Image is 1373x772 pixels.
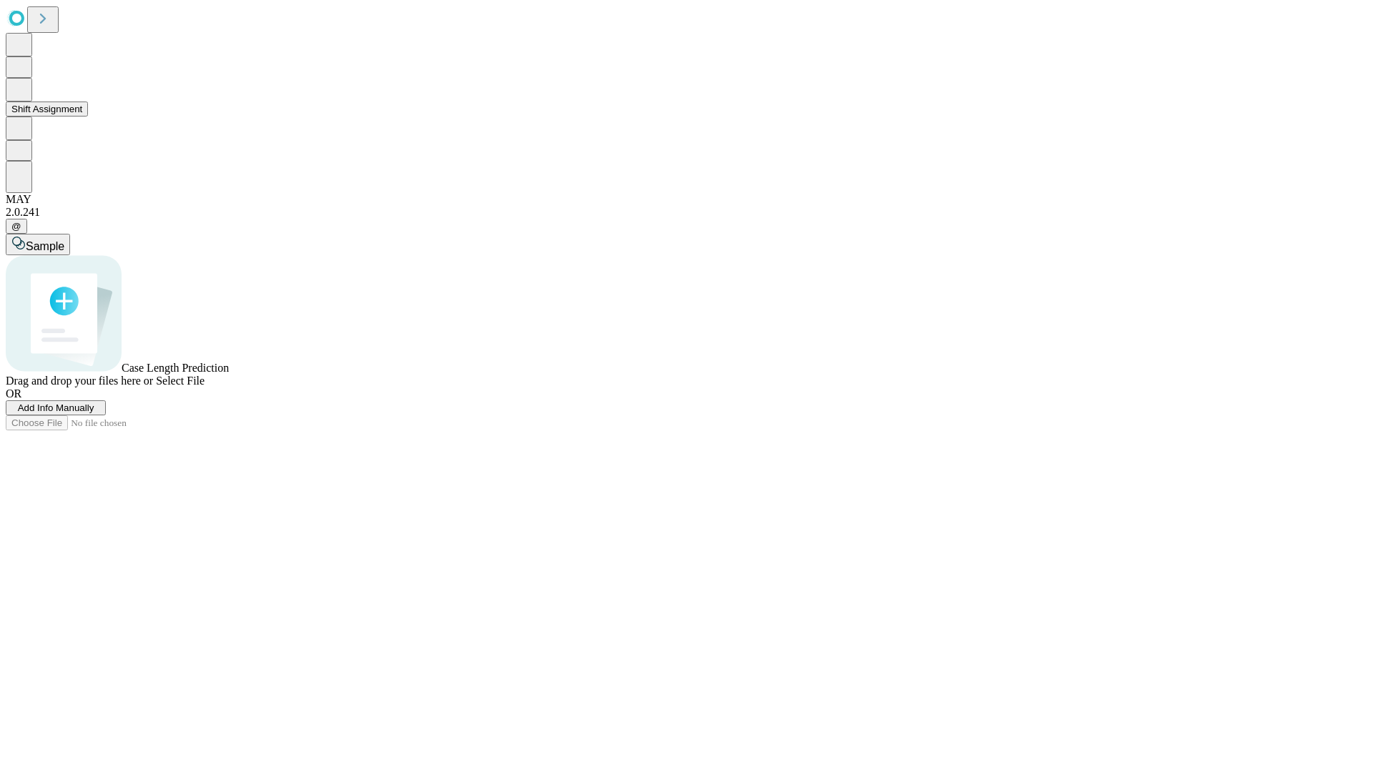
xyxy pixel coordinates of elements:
[11,221,21,232] span: @
[6,193,1367,206] div: MAY
[18,402,94,413] span: Add Info Manually
[6,234,70,255] button: Sample
[6,219,27,234] button: @
[26,240,64,252] span: Sample
[6,206,1367,219] div: 2.0.241
[6,375,153,387] span: Drag and drop your files here or
[122,362,229,374] span: Case Length Prediction
[6,400,106,415] button: Add Info Manually
[6,102,88,117] button: Shift Assignment
[156,375,205,387] span: Select File
[6,387,21,400] span: OR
